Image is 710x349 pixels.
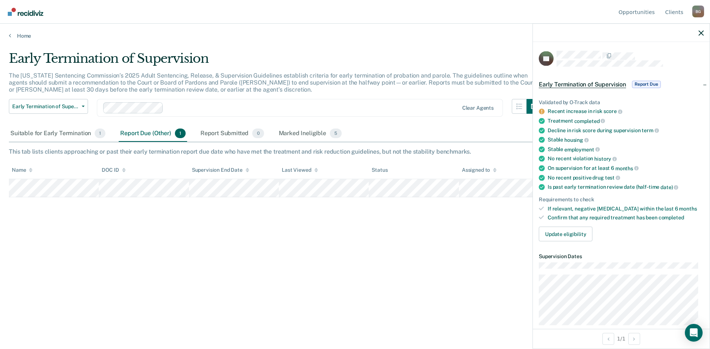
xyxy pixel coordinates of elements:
div: Report Submitted [199,126,266,142]
div: No recent positive drug [548,174,704,181]
div: Name [12,167,33,173]
div: Marked Ineligible [277,126,344,142]
div: Early Termination of SupervisionReport Due [533,72,710,96]
div: DOC ID [102,167,125,173]
span: completed [574,118,605,124]
div: Treatment [548,117,704,124]
div: 1 / 1 [533,329,710,348]
button: Update eligibility [539,227,592,242]
button: Profile dropdown button [692,6,704,17]
div: Assigned to [462,167,497,173]
span: completed [659,215,684,220]
dt: Supervision Dates [539,253,704,260]
div: Stable [548,137,704,143]
div: If relevant, negative [MEDICAL_DATA] within the last 6 [548,205,704,212]
span: term [642,127,659,133]
div: Report Due (Other) [119,126,187,142]
span: test [605,175,620,181]
div: Validated by O-Track data [539,99,704,105]
div: Decline in risk score during supervision [548,127,704,134]
span: 5 [330,129,342,138]
span: 0 [252,129,264,138]
span: Early Termination of Supervision [539,81,626,88]
div: Status [372,167,388,173]
div: Is past early termination review date (half-time [548,184,704,191]
div: Supervision End Date [192,167,249,173]
span: 1 [95,129,105,138]
div: No recent violation [548,155,704,162]
div: Suitable for Early Termination [9,126,107,142]
div: Recent increase in risk score [548,108,704,115]
button: Previous Opportunity [602,333,614,345]
div: Early Termination of Supervision [9,51,541,72]
span: history [594,156,617,162]
div: Clear agents [462,105,494,111]
div: Last Viewed [282,167,318,173]
span: 1 [175,129,186,138]
div: B G [692,6,704,17]
div: Open Intercom Messenger [685,324,703,342]
p: The [US_STATE] Sentencing Commission’s 2025 Adult Sentencing, Release, & Supervision Guidelines e... [9,72,535,93]
img: Recidiviz [8,8,43,16]
div: This tab lists clients approaching or past their early termination report due date who have met t... [9,148,701,155]
div: On supervision for at least 6 [548,165,704,171]
span: Early Termination of Supervision [12,103,79,110]
div: Requirements to check [539,196,704,202]
div: Stable [548,146,704,153]
button: Next Opportunity [628,333,640,345]
span: housing [564,137,589,143]
span: employment [564,146,599,152]
span: date) [660,184,678,190]
a: Home [9,32,701,39]
div: Confirm that any required treatment has been [548,215,704,221]
span: months [615,165,639,171]
span: months [679,205,697,211]
span: Report Due [632,81,661,88]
